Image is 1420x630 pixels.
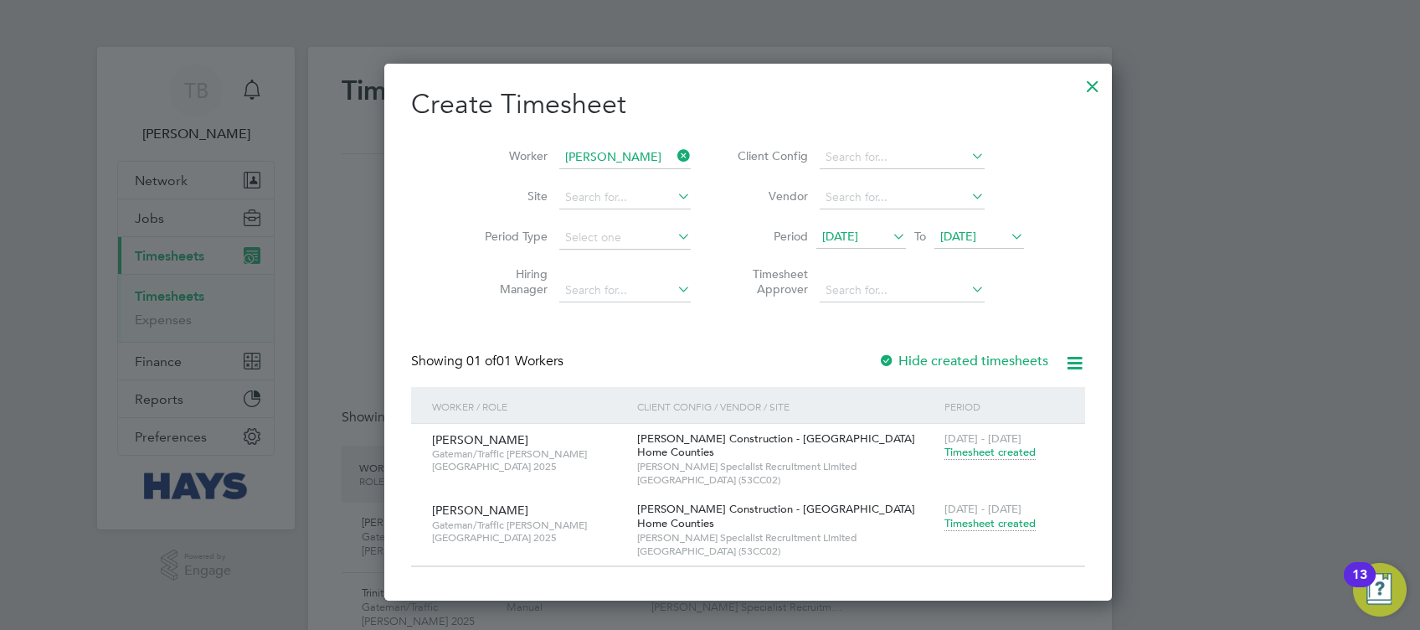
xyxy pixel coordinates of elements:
span: [DATE] [822,229,858,244]
span: Timesheet created [944,516,1036,531]
label: Client Config [733,148,808,163]
span: [PERSON_NAME] [432,432,528,447]
span: Timesheet created [944,445,1036,460]
label: Hide created timesheets [878,353,1048,369]
span: [DATE] - [DATE] [944,431,1021,446]
span: [PERSON_NAME] Specialist Recruitment Limited [637,460,936,473]
button: Open Resource Center, 13 new notifications [1353,563,1407,617]
span: [PERSON_NAME] Construction - [GEOGRAPHIC_DATA] Home Counties [637,431,915,460]
span: [DATE] [940,229,976,244]
span: Gateman/Traffic [PERSON_NAME] [GEOGRAPHIC_DATA] 2025 [432,519,625,545]
input: Search for... [559,186,691,209]
input: Search for... [820,279,985,302]
span: [GEOGRAPHIC_DATA] (53CC02) [637,473,936,487]
label: Period [733,229,808,244]
input: Search for... [820,186,985,209]
input: Search for... [559,146,691,169]
div: Client Config / Vendor / Site [633,387,940,426]
div: Period [940,387,1068,426]
div: 13 [1352,575,1367,596]
label: Period Type [472,229,548,244]
span: 01 of [466,353,496,369]
label: Site [472,188,548,204]
span: [PERSON_NAME] Construction - [GEOGRAPHIC_DATA] Home Counties [637,502,915,530]
input: Search for... [820,146,985,169]
span: [DATE] - [DATE] [944,502,1021,516]
span: [GEOGRAPHIC_DATA] (53CC02) [637,545,936,558]
label: Timesheet Approver [733,266,808,297]
span: Gateman/Traffic [PERSON_NAME] [GEOGRAPHIC_DATA] 2025 [432,447,625,473]
label: Vendor [733,188,808,204]
h2: Create Timesheet [411,87,1085,122]
label: Worker [472,148,548,163]
div: Showing [411,353,567,370]
input: Select one [559,226,691,250]
input: Search for... [559,279,691,302]
span: [PERSON_NAME] Specialist Recruitment Limited [637,531,936,545]
span: [PERSON_NAME] [432,503,528,518]
span: To [909,225,931,247]
div: Worker / Role [428,387,633,426]
label: Hiring Manager [472,266,548,297]
span: 01 Workers [466,353,563,369]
